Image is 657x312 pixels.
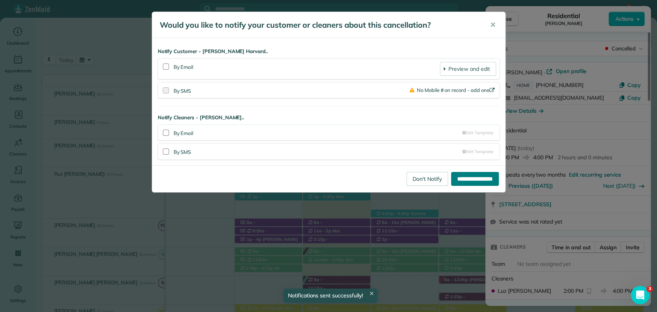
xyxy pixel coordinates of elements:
strong: Notify Customer - [PERSON_NAME] Harvard.. [158,48,500,55]
a: Don't Notify [406,172,448,186]
h5: Would you like to notify your customer or cleaners about this cancellation? [160,20,479,30]
div: By Email [174,128,463,137]
a: Edit Template [462,148,493,155]
a: No Mobile # on record - add one [410,87,496,93]
a: Edit Template [462,130,493,136]
a: Preview and edit [440,62,496,76]
div: By SMS [174,86,410,95]
div: By SMS [174,147,463,156]
strong: Notify Cleaners - [PERSON_NAME].. [158,114,500,122]
div: By Email [174,62,440,76]
span: ✕ [490,20,496,29]
div: Notifications sent successfully! [283,289,377,303]
span: 3 [647,286,653,292]
iframe: Intercom live chat [631,286,649,304]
